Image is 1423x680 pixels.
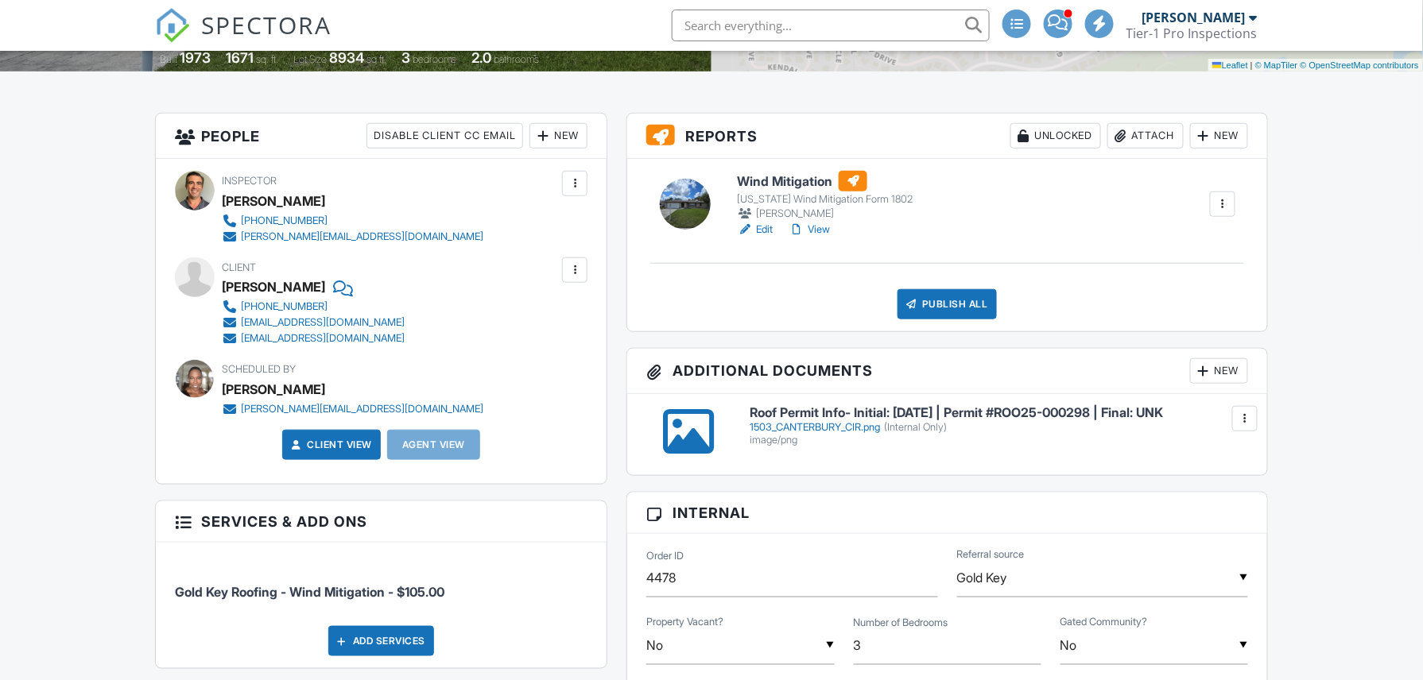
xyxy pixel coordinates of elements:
div: [PERSON_NAME] [222,189,325,213]
h3: Additional Documents [627,349,1267,394]
h6: Wind Mitigation [737,171,913,191]
div: New [529,123,587,149]
h3: Reports [627,114,1267,159]
div: Attach [1107,123,1184,149]
span: sq.ft. [366,53,386,65]
img: The Best Home Inspection Software - Spectora [155,8,190,43]
span: Built [160,53,177,65]
div: [US_STATE] Wind Mitigation Form 1802 [737,193,913,206]
li: Service: Gold Key Roofing - Wind Mitigation [175,554,587,613]
div: 8934 [329,49,364,66]
span: Lot Size [293,53,327,65]
div: [PERSON_NAME] [1142,10,1246,25]
input: Number of Bedrooms [854,626,1041,665]
a: [PHONE_NUMBER] [222,299,405,315]
a: [PHONE_NUMBER] [222,213,483,229]
h3: Services & Add ons [156,501,607,543]
h3: People [156,114,607,159]
input: Search everything... [672,10,990,41]
div: image/png [750,434,1248,446]
span: bathrooms [494,53,539,65]
a: © OpenStreetMap contributors [1301,60,1419,70]
div: Disable Client CC Email [366,123,523,149]
span: Scheduled By [222,363,296,375]
a: [EMAIL_ADDRESS][DOMAIN_NAME] [222,330,405,346]
a: Leaflet [1212,60,1248,70]
label: Number of Bedrooms [854,616,948,631]
label: Gated Community? [1060,615,1148,629]
div: Unlocked [1010,123,1101,149]
div: Add Services [328,626,434,656]
span: SPECTORA [201,8,332,41]
div: 1973 [180,49,211,66]
div: 3 [401,49,410,66]
div: [PERSON_NAME][EMAIL_ADDRESS][DOMAIN_NAME] [241,230,483,243]
a: [PERSON_NAME][EMAIL_ADDRESS][DOMAIN_NAME] [222,229,483,245]
a: Wind Mitigation [US_STATE] Wind Mitigation Form 1802 [PERSON_NAME] [737,171,913,222]
div: [PERSON_NAME] [222,377,325,401]
div: New [1190,123,1248,149]
div: [EMAIL_ADDRESS][DOMAIN_NAME] [241,332,405,345]
h6: Roof Permit Info- Initial: [DATE] | Permit #ROO25-000298 | Final: UNK [750,406,1248,420]
a: View [789,222,830,238]
div: [PERSON_NAME][EMAIL_ADDRESS][DOMAIN_NAME] [241,403,483,415]
div: [PERSON_NAME] [222,275,325,299]
div: [PHONE_NUMBER] [241,300,328,313]
span: bedrooms [413,53,456,65]
a: © MapTiler [1255,60,1298,70]
label: Referral source [957,547,1025,562]
div: [PHONE_NUMBER] [241,214,328,227]
div: 1503_CANTERBURY_CIR.png [750,421,1248,434]
span: sq. ft. [256,53,278,65]
div: [EMAIL_ADDRESS][DOMAIN_NAME] [241,316,405,329]
span: | [1250,60,1253,70]
div: [PERSON_NAME] [737,206,913,222]
a: Client View [288,437,372,453]
span: Client [222,261,256,273]
a: [EMAIL_ADDRESS][DOMAIN_NAME] [222,315,405,330]
span: Gold Key Roofing - Wind Mitigation - $105.00 [175,584,444,600]
a: Edit [737,222,773,238]
a: Roof Permit Info- Initial: [DATE] | Permit #ROO25-000298 | Final: UNK 1503_CANTERBURY_CIR.png(Int... [750,406,1248,446]
div: New [1190,358,1248,384]
div: Publish All [898,289,997,319]
span: (Internal Only) [884,421,947,433]
a: SPECTORA [155,21,332,55]
label: Property Vacant? [646,615,723,629]
label: Order ID [646,549,684,563]
span: Inspector [222,175,277,187]
a: [PERSON_NAME][EMAIL_ADDRESS][DOMAIN_NAME] [222,401,483,417]
div: Tier-1 Pro Inspections [1126,25,1258,41]
div: 1671 [226,49,254,66]
div: 2.0 [471,49,491,66]
h3: Internal [627,493,1267,534]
